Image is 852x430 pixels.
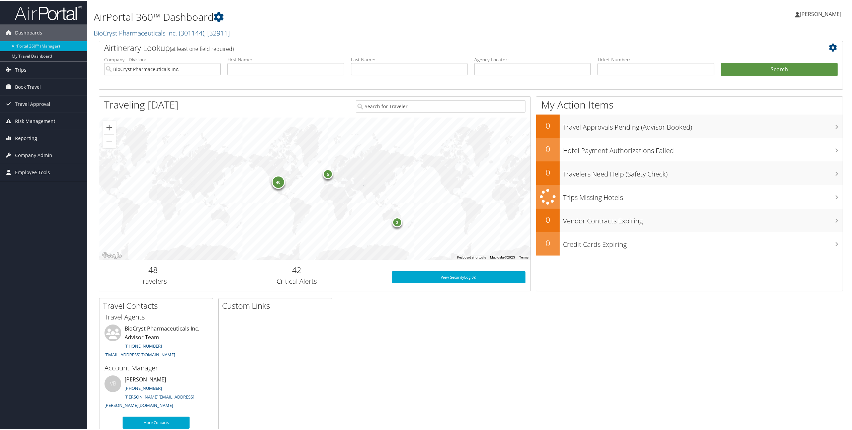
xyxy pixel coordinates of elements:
[15,129,37,146] span: Reporting
[490,255,515,259] span: Map data ©2025
[104,97,179,111] h1: Traveling [DATE]
[474,56,591,62] label: Agency Locator:
[170,45,234,52] span: (at least one field required)
[563,142,843,155] h3: Hotel Payment Authorizations Failed
[536,213,560,225] h2: 0
[101,324,211,360] li: BioCryst Pharmaceuticals Inc. Advisor Team
[563,119,843,131] h3: Travel Approvals Pending (Advisor Booked)
[536,231,843,255] a: 0Credit Cards Expiring
[536,166,560,177] h2: 0
[101,250,123,259] a: Open this area in Google Maps (opens a new window)
[721,62,838,76] button: Search
[103,299,213,311] h2: Travel Contacts
[212,264,382,275] h2: 42
[536,119,560,131] h2: 0
[392,271,525,283] a: View SecurityLogic®
[104,264,202,275] h2: 48
[457,255,486,259] button: Keyboard shortcuts
[795,3,848,23] a: [PERSON_NAME]
[563,189,843,202] h3: Trips Missing Hotels
[104,56,221,62] label: Company - Division:
[563,165,843,178] h3: Travelers Need Help (Safety Check)
[356,99,525,112] input: Search for Traveler
[15,61,26,78] span: Trips
[125,342,162,348] a: [PHONE_NUMBER]
[104,276,202,285] h3: Travelers
[125,384,162,390] a: [PHONE_NUMBER]
[563,212,843,225] h3: Vendor Contracts Expiring
[227,56,344,62] label: First Name:
[597,56,714,62] label: Ticket Number:
[536,161,843,184] a: 0Travelers Need Help (Safety Check)
[536,237,560,248] h2: 0
[392,217,402,227] div: 3
[101,250,123,259] img: Google
[212,276,382,285] h3: Critical Alerts
[15,95,50,112] span: Travel Approval
[104,363,208,372] h3: Account Manager
[536,208,843,231] a: 0Vendor Contracts Expiring
[204,28,230,37] span: , [ 32911 ]
[179,28,204,37] span: ( 301144 )
[15,4,82,20] img: airportal-logo.png
[15,163,50,180] span: Employee Tools
[15,78,41,95] span: Book Travel
[15,24,42,41] span: Dashboards
[351,56,468,62] label: Last Name:
[123,416,190,428] a: More Contacts
[15,112,55,129] span: Risk Management
[104,42,776,53] h2: Airtinerary Lookup
[102,120,116,134] button: Zoom in
[563,236,843,248] h3: Credit Cards Expiring
[104,312,208,321] h3: Travel Agents
[94,28,230,37] a: BioCryst Pharmaceuticals Inc.
[104,351,175,357] a: [EMAIL_ADDRESS][DOMAIN_NAME]
[536,114,843,137] a: 0Travel Approvals Pending (Advisor Booked)
[536,137,843,161] a: 0Hotel Payment Authorizations Failed
[536,143,560,154] h2: 0
[222,299,332,311] h2: Custom Links
[272,175,285,188] div: 40
[800,10,841,17] span: [PERSON_NAME]
[104,375,121,391] div: VB
[15,146,52,163] span: Company Admin
[323,168,333,178] div: 5
[104,393,194,408] a: [PERSON_NAME][EMAIL_ADDRESS][PERSON_NAME][DOMAIN_NAME]
[102,134,116,147] button: Zoom out
[536,97,843,111] h1: My Action Items
[94,9,596,23] h1: AirPortal 360™ Dashboard
[536,184,843,208] a: Trips Missing Hotels
[101,375,211,411] li: [PERSON_NAME]
[519,255,528,259] a: Terms (opens in new tab)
